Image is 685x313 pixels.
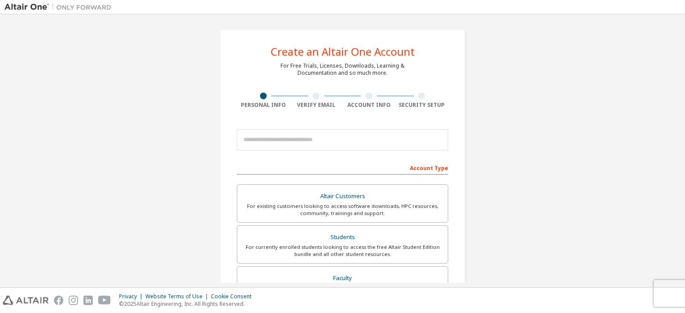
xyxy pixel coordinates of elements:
[119,300,257,308] p: © 2025 Altair Engineering, Inc. All Rights Reserved.
[119,293,145,300] div: Privacy
[145,293,211,300] div: Website Terms of Use
[243,272,442,285] div: Faculty
[211,293,257,300] div: Cookie Consent
[271,46,415,57] div: Create an Altair One Account
[237,160,448,175] div: Account Type
[83,296,93,305] img: linkedin.svg
[243,190,442,203] div: Altair Customers
[98,296,111,305] img: youtube.svg
[54,296,63,305] img: facebook.svg
[243,203,442,217] div: For existing customers looking to access software downloads, HPC resources, community, trainings ...
[237,102,290,109] div: Personal Info
[290,102,343,109] div: Verify Email
[281,62,404,77] div: For Free Trials, Licenses, Downloads, Learning & Documentation and so much more.
[243,244,442,258] div: For currently enrolled students looking to access the free Altair Student Edition bundle and all ...
[69,296,78,305] img: instagram.svg
[4,3,116,12] img: Altair One
[243,231,442,244] div: Students
[396,102,449,109] div: Security Setup
[3,296,49,305] img: altair_logo.svg
[342,102,396,109] div: Account Info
